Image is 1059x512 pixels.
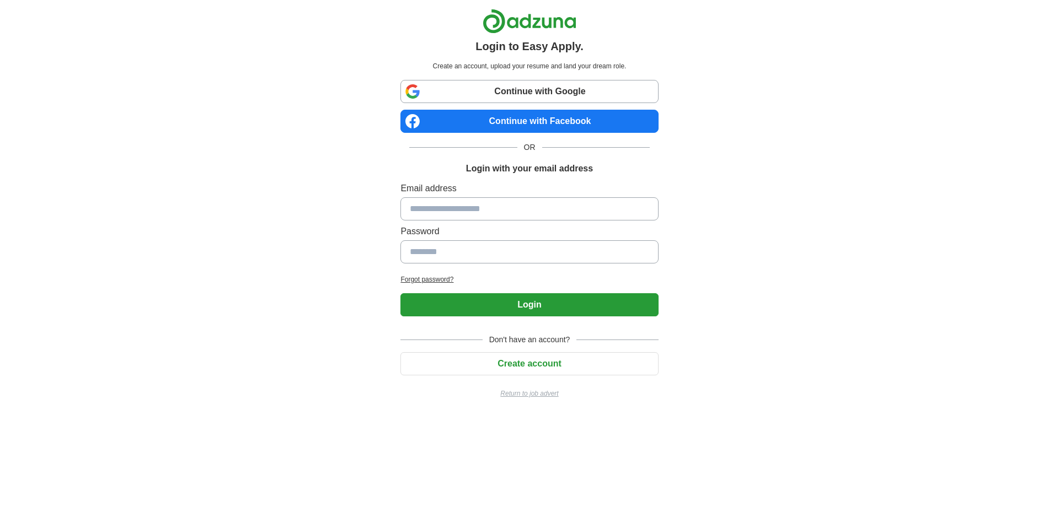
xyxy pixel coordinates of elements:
img: Adzuna logo [483,9,576,34]
a: Continue with Google [400,80,658,103]
label: Email address [400,182,658,195]
span: OR [517,142,542,153]
a: Forgot password? [400,274,658,284]
a: Create account [400,359,658,368]
a: Continue with Facebook [400,110,658,133]
button: Login [400,293,658,316]
p: Create an account, upload your resume and land your dream role. [403,61,656,71]
h1: Login with your email address [466,162,593,175]
h1: Login to Easy Apply. [475,38,584,55]
span: Don't have an account? [483,334,577,346]
label: Password [400,225,658,238]
a: Return to job advert [400,389,658,398]
button: Create account [400,352,658,375]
